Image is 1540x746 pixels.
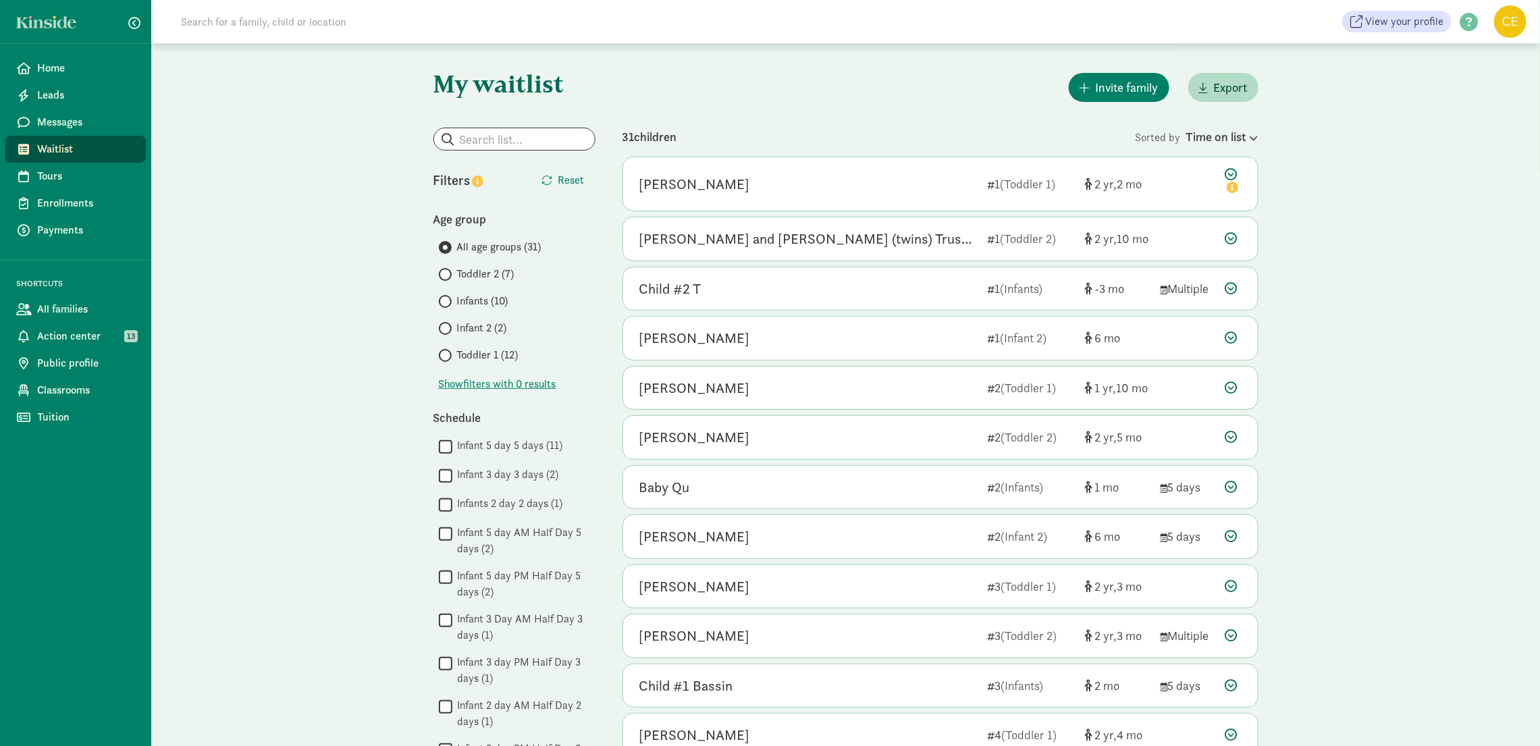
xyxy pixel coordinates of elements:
a: Action center 13 [5,323,146,350]
label: Infant 2 day AM Half Day 2 days (1) [452,697,595,730]
h1: My waitlist [433,70,595,97]
span: Payments [37,222,135,238]
span: (Infants) [1001,479,1044,495]
div: Child #2 T [639,278,701,300]
span: -3 [1095,281,1125,296]
span: All families [37,301,135,317]
span: 5 [1117,429,1142,445]
a: Home [5,55,146,82]
span: (Toddler 1) [1001,579,1057,594]
span: Infant 2 (2) [457,320,507,336]
div: Chat Widget [1472,681,1540,746]
a: Public profile [5,350,146,377]
div: Multiple [1161,627,1215,645]
span: Public profile [37,355,135,371]
div: Aurelie Klachkin [639,526,750,548]
div: [object Object] [1085,676,1150,695]
div: [object Object] [1085,577,1150,595]
span: Action center [37,328,135,344]
button: Export [1188,73,1258,102]
div: 2 [988,527,1074,545]
div: [object Object] [1085,230,1150,248]
span: 2 [1095,628,1117,643]
div: Baby Qu [639,477,690,498]
div: 1 [988,230,1074,248]
button: Invite family [1069,73,1169,102]
span: 1 [1095,479,1119,495]
div: Clara and Margot (twins) Trusty/Ross [639,228,977,250]
a: Tuition [5,404,146,431]
span: (Toddler 1) [1001,176,1056,192]
div: Quintin Tyrie [639,576,750,597]
div: Schedule [433,408,595,427]
span: Leads [37,87,135,103]
span: (Infant 2) [1001,529,1048,544]
span: (Toddler 2) [1001,628,1057,643]
div: Fletcher Lindstrom [639,625,750,647]
label: Infant 5 day 5 days (11) [452,437,563,454]
div: 2 [988,379,1074,397]
label: Infant 5 day AM Half Day 5 days (2) [452,525,595,557]
span: 2 [1095,429,1117,445]
div: Elsie Mae Schmeisser [639,174,750,195]
span: 3 [1117,579,1142,594]
div: Age group [433,210,595,228]
label: Infant 5 day PM Half Day 5 days (2) [452,568,595,600]
div: [object Object] [1085,329,1150,347]
span: 2 [1095,727,1117,743]
label: Infants 2 day 2 days (1) [452,496,563,512]
div: [object Object] [1085,726,1150,744]
button: Reset [531,167,595,194]
span: 10 [1117,231,1149,246]
div: 31 children [622,128,1136,146]
label: Infant 3 day PM Half Day 3 days (1) [452,654,595,687]
div: 5 days [1161,478,1215,496]
span: (Toddler 2) [1001,231,1057,246]
div: 2 [988,428,1074,446]
span: 4 [1117,727,1143,743]
div: [object Object] [1085,428,1150,446]
span: 3 [1117,628,1142,643]
div: Time on list [1186,128,1258,146]
span: Enrollments [37,195,135,211]
span: Messages [37,114,135,130]
span: 2 [1095,579,1117,594]
span: Invite family [1096,78,1159,97]
span: Toddler 2 (7) [457,266,514,282]
div: Sorted by [1136,128,1258,146]
span: (Infants) [1001,281,1043,296]
span: 6 [1095,330,1121,346]
a: View your profile [1342,11,1452,32]
div: Jordi Mckimmy [639,377,750,399]
span: Classrooms [37,382,135,398]
a: Leads [5,82,146,109]
span: Waitlist [37,141,135,157]
span: (Infants) [1001,678,1044,693]
span: (Toddler 1) [1002,727,1057,743]
span: 2 [1095,176,1117,192]
span: Tours [37,168,135,184]
input: Search list... [434,128,595,150]
div: Gadiel Guardado-Rivera [639,427,750,448]
label: Infant 3 day 3 days (2) [452,467,559,483]
div: [object Object] [1085,527,1150,545]
span: Home [37,60,135,76]
div: [object Object] [1085,175,1150,193]
span: Show filters with 0 results [439,376,556,392]
a: Tours [5,163,146,190]
div: Child #1 Bassin [639,675,733,697]
span: 6 [1095,529,1121,544]
div: 3 [988,676,1074,695]
div: 1 [988,175,1074,193]
a: All families [5,296,146,323]
span: 13 [124,330,138,342]
span: Tuition [37,409,135,425]
div: Leah Raney [639,724,750,746]
span: 10 [1117,380,1148,396]
div: 3 [988,627,1074,645]
div: 5 days [1161,676,1215,695]
span: Export [1214,78,1248,97]
div: [object Object] [1085,379,1150,397]
span: 2 [1095,231,1117,246]
div: 3 [988,577,1074,595]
